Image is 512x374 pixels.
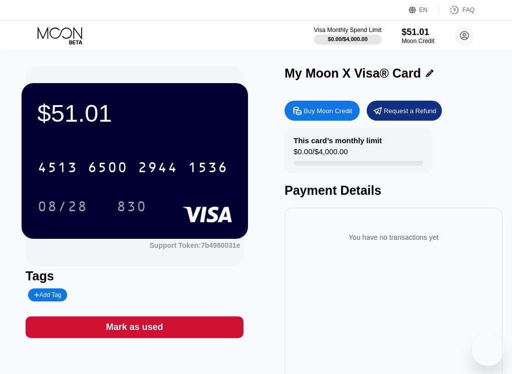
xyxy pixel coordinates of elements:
div: $0.00 / $4,000.00 [294,147,348,161]
div: EN [409,5,439,15]
div: 4513 [38,161,78,177]
div: Buy Moon Credit [285,101,360,121]
div: EN [419,7,428,14]
div: FAQ [462,7,474,14]
div: Mark as used [26,316,243,338]
div: Support Token: 7b4980031e [150,241,240,249]
div: Add Tag [28,288,67,301]
div: 4513650029441536 [32,155,234,180]
iframe: Button to launch messaging window [472,334,504,366]
div: Visa Monthly Spend Limit [314,27,381,34]
div: 1536 [188,161,228,177]
div: Buy Moon Credit [304,107,352,115]
div: Add Tag [34,291,61,298]
div: This card’s monthly limit [294,136,382,145]
div: 830 [117,200,147,216]
div: $0.00 / $4,000.00 [328,36,368,42]
div: Visa Monthly Spend Limit$0.00/$4,000.00 [314,27,381,45]
div: $51.01 [402,27,434,38]
div: 2944 [138,161,178,177]
div: 6500 [88,161,128,177]
div: Support Token:7b4980031e [150,241,240,249]
div: Payment Details [285,183,502,198]
div: FAQ [439,5,474,15]
div: $51.01Moon Credit [402,27,434,45]
div: 08/28 [30,194,95,219]
div: You have no transactions yet [293,223,494,251]
div: 08/28 [38,200,88,216]
div: Mark as used [106,321,163,333]
div: Request a Refund [367,101,442,121]
div: Tags [26,269,243,283]
div: Request a Refund [384,107,436,115]
div: My Moon X Visa® Card [285,66,421,81]
div: $51.01 [38,99,232,127]
div: 830 [109,194,154,219]
div: Moon Credit [402,38,434,45]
